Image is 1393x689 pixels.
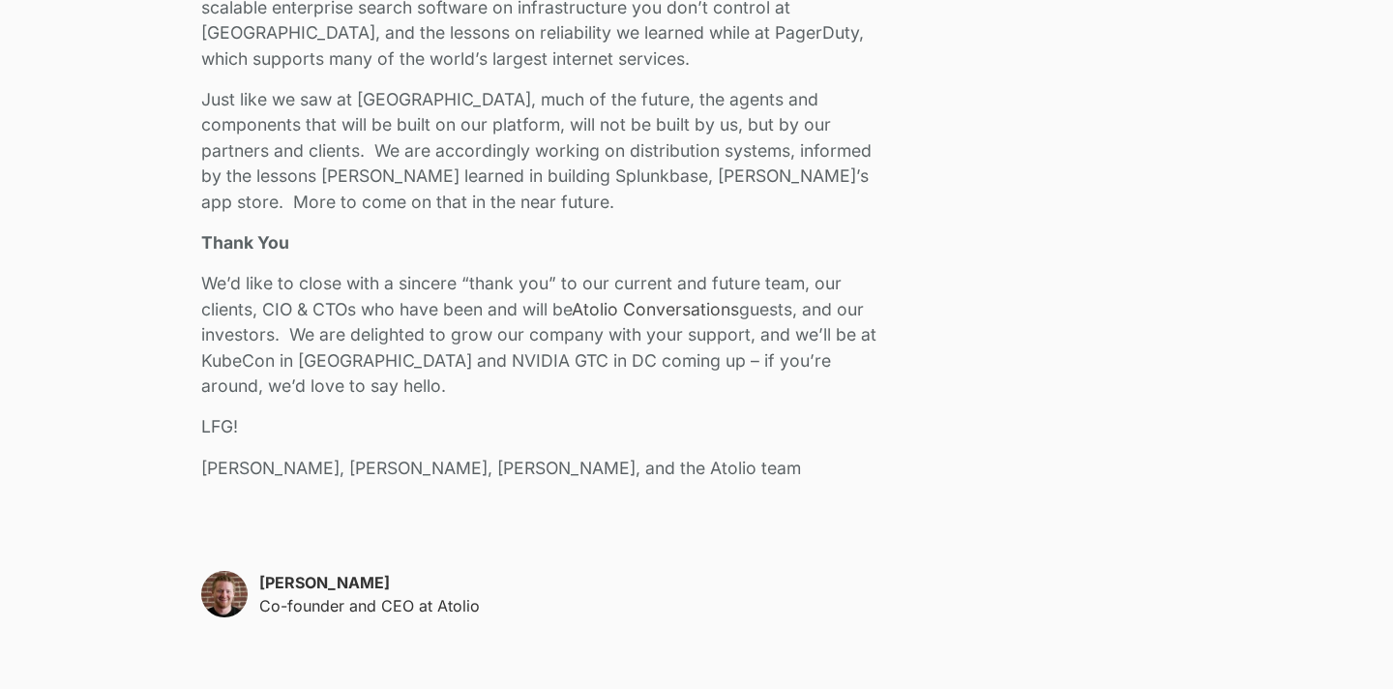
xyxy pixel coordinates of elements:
[201,414,892,439] p: LFG!
[201,496,892,522] p: ‍
[201,87,892,215] p: Just like we saw at [GEOGRAPHIC_DATA], much of the future, the agents and components that will be...
[201,232,289,253] strong: Thank You
[1296,596,1393,689] iframe: Chat Widget
[201,456,892,481] p: [PERSON_NAME], [PERSON_NAME], [PERSON_NAME], and the Atolio team
[572,299,739,319] a: Atolio Conversations
[201,271,892,399] p: We’d like to close with a sincere “thank you” to our current and future team, our clients, CIO & ...
[259,594,480,617] p: Co-founder and CEO at Atolio
[259,571,480,594] p: [PERSON_NAME]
